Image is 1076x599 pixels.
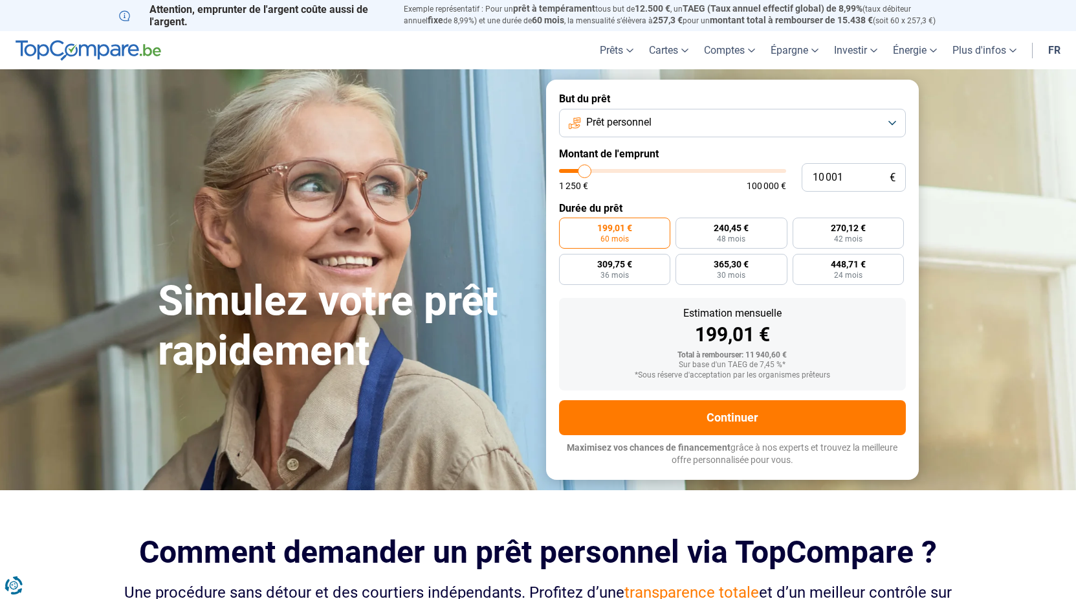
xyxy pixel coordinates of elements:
span: 24 mois [834,271,862,279]
a: Cartes [641,31,696,69]
label: But du prêt [559,93,906,105]
a: Plus d'infos [945,31,1024,69]
span: 60 mois [600,235,629,243]
div: 199,01 € [569,325,895,345]
label: Durée du prêt [559,202,906,214]
span: 240,45 € [714,223,749,232]
a: Épargne [763,31,826,69]
span: prêt à tempérament [513,3,595,14]
div: Sur base d'un TAEG de 7,45 %* [569,361,895,370]
span: TAEG (Taux annuel effectif global) de 8,99% [683,3,862,14]
button: Continuer [559,400,906,435]
a: Comptes [696,31,763,69]
h1: Simulez votre prêt rapidement [158,277,531,376]
span: € [890,172,895,183]
span: fixe [428,15,443,25]
button: Prêt personnel [559,109,906,137]
span: 365,30 € [714,260,749,269]
span: 1 250 € [559,181,588,190]
span: montant total à rembourser de 15.438 € [710,15,873,25]
span: 199,01 € [597,223,632,232]
span: 448,71 € [831,260,866,269]
div: *Sous réserve d'acceptation par les organismes prêteurs [569,371,895,380]
div: Total à rembourser: 11 940,60 € [569,351,895,360]
span: Prêt personnel [586,115,652,130]
a: Investir [826,31,885,69]
span: 270,12 € [831,223,866,232]
span: 60 mois [532,15,564,25]
a: Énergie [885,31,945,69]
h2: Comment demander un prêt personnel via TopCompare ? [119,534,958,570]
label: Montant de l'emprunt [559,148,906,160]
div: Estimation mensuelle [569,308,895,319]
span: 257,3 € [653,15,683,25]
span: 30 mois [717,271,745,279]
img: TopCompare [16,40,161,61]
span: 48 mois [717,235,745,243]
a: Prêts [592,31,641,69]
span: 42 mois [834,235,862,243]
p: Exemple représentatif : Pour un tous but de , un (taux débiteur annuel de 8,99%) et une durée de ... [404,3,958,27]
p: Attention, emprunter de l'argent coûte aussi de l'argent. [119,3,388,28]
span: 100 000 € [747,181,786,190]
span: 12.500 € [635,3,670,14]
span: 36 mois [600,271,629,279]
p: grâce à nos experts et trouvez la meilleure offre personnalisée pour vous. [559,442,906,467]
a: fr [1040,31,1068,69]
span: 309,75 € [597,260,632,269]
span: Maximisez vos chances de financement [567,442,730,453]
